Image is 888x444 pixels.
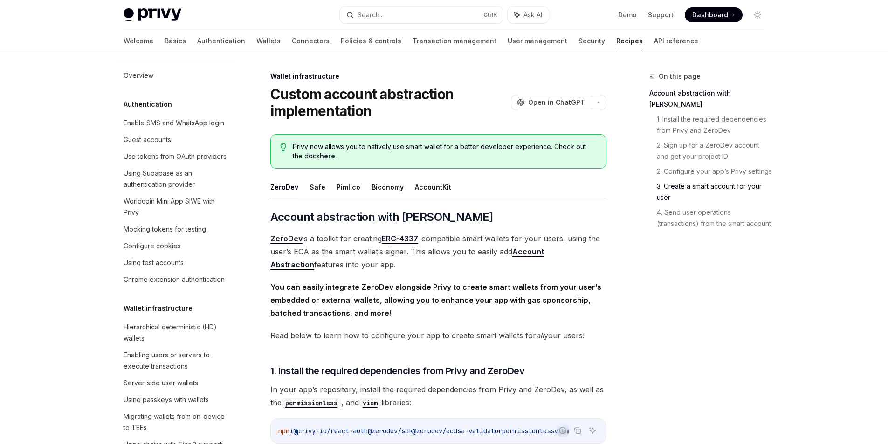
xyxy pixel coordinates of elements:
[116,67,235,84] a: Overview
[586,424,599,437] button: Ask AI
[293,142,596,161] span: Privy now allows you to natively use smart wallet for a better developer experience. Check out th...
[483,11,497,19] span: Ctrl K
[124,377,198,389] div: Server-side user wallets
[116,375,235,391] a: Server-side user wallets
[282,398,341,407] a: permissionless
[116,148,235,165] a: Use tokens from OAuth providers
[292,30,330,52] a: Connectors
[270,232,606,271] span: is a toolkit for creating -compatible smart wallets for your users, using the user’s EOA as the s...
[124,99,172,110] h5: Authentication
[415,176,451,198] button: AccountKit
[165,30,186,52] a: Basics
[359,398,381,408] code: viem
[270,210,493,225] span: Account abstraction with [PERSON_NAME]
[124,394,209,405] div: Using passkeys with wallets
[368,427,413,435] span: @zerodev/sdk
[359,398,381,407] a: viem
[692,10,728,20] span: Dashboard
[124,151,227,162] div: Use tokens from OAuth providers
[124,134,171,145] div: Guest accounts
[124,274,225,285] div: Chrome extension authentication
[657,205,772,231] a: 4. Send user operations (transactions) from the smart account
[116,221,235,238] a: Mocking tokens for testing
[124,349,230,372] div: Enabling users or servers to execute transactions
[657,112,772,138] a: 1. Install the required dependencies from Privy and ZeroDev
[124,321,230,344] div: Hierarchical deterministic (HD) wallets
[320,152,335,160] a: here
[511,95,591,110] button: Open in ChatGPT
[382,234,418,244] a: ERC-4337
[289,427,293,435] span: i
[358,9,384,20] div: Search...
[413,427,502,435] span: @zerodev/ecdsa-validator
[116,254,235,271] a: Using test accounts
[116,271,235,288] a: Chrome extension authentication
[659,71,701,82] span: On this page
[124,168,230,190] div: Using Supabase as an authentication provider
[116,238,235,254] a: Configure cookies
[657,138,772,164] a: 2. Sign up for a ZeroDev account and get your project ID
[270,234,303,244] a: ZeroDev
[413,30,496,52] a: Transaction management
[340,7,503,23] button: Search...CtrlK
[523,10,542,20] span: Ask AI
[310,176,325,198] button: Safe
[278,427,289,435] span: npm
[685,7,743,22] a: Dashboard
[657,179,772,205] a: 3. Create a smart account for your user
[657,164,772,179] a: 2. Configure your app’s Privy settings
[124,224,206,235] div: Mocking tokens for testing
[554,427,569,435] span: viem
[256,30,281,52] a: Wallets
[536,331,544,340] em: all
[116,408,235,436] a: Migrating wallets from on-device to TEEs
[578,30,605,52] a: Security
[341,30,401,52] a: Policies & controls
[750,7,765,22] button: Toggle dark mode
[270,282,601,318] strong: You can easily integrate ZeroDev alongside Privy to create smart wallets from your user’s embedde...
[270,176,298,198] button: ZeroDev
[280,143,287,151] svg: Tip
[124,30,153,52] a: Welcome
[282,398,341,408] code: permissionless
[649,86,772,112] a: Account abstraction with [PERSON_NAME]
[116,131,235,148] a: Guest accounts
[648,10,674,20] a: Support
[124,70,153,81] div: Overview
[124,303,193,314] h5: Wallet infrastructure
[293,427,368,435] span: @privy-io/react-auth
[270,364,525,377] span: 1. Install the required dependencies from Privy and ZeroDev
[508,7,549,23] button: Ask AI
[124,240,181,252] div: Configure cookies
[618,10,637,20] a: Demo
[270,72,606,81] div: Wallet infrastructure
[116,391,235,408] a: Using passkeys with wallets
[116,347,235,375] a: Enabling users or servers to execute transactions
[124,411,230,433] div: Migrating wallets from on-device to TEEs
[124,257,184,268] div: Using test accounts
[372,176,404,198] button: Biconomy
[270,86,507,119] h1: Custom account abstraction implementation
[116,115,235,131] a: Enable SMS and WhatsApp login
[502,427,554,435] span: permissionless
[616,30,643,52] a: Recipes
[124,196,230,218] div: Worldcoin Mini App SIWE with Privy
[124,117,224,129] div: Enable SMS and WhatsApp login
[270,383,606,409] span: In your app’s repository, install the required dependencies from Privy and ZeroDev, as well as th...
[528,98,585,107] span: Open in ChatGPT
[508,30,567,52] a: User management
[270,329,606,342] span: Read below to learn how to configure your app to create smart wallets for your users!
[557,424,569,437] button: Report incorrect code
[116,165,235,193] a: Using Supabase as an authentication provider
[124,8,181,21] img: light logo
[571,424,584,437] button: Copy the contents from the code block
[654,30,698,52] a: API reference
[337,176,360,198] button: Pimlico
[116,193,235,221] a: Worldcoin Mini App SIWE with Privy
[116,319,235,347] a: Hierarchical deterministic (HD) wallets
[197,30,245,52] a: Authentication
